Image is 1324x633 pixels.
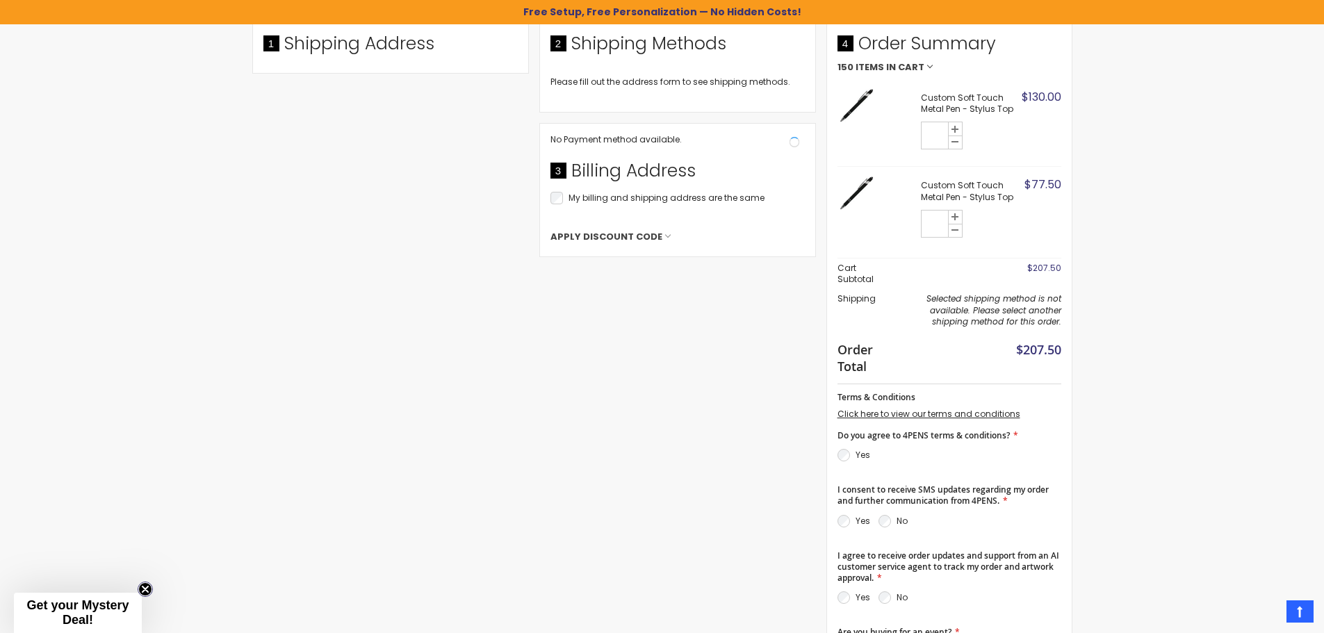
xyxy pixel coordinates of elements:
span: Items in Cart [856,63,924,72]
span: Do you agree to 4PENS terms & conditions? [837,429,1010,441]
span: I consent to receive SMS updates regarding my order and further communication from 4PENS. [837,484,1049,507]
span: Order Summary [837,32,1061,63]
strong: Custom Soft Touch Metal Pen - Stylus Top [921,92,1018,115]
span: Terms & Conditions [837,391,915,403]
div: Billing Address [550,159,805,190]
div: Get your Mystery Deal!Close teaser [14,593,142,633]
label: No [897,515,908,527]
span: 150 [837,63,853,72]
a: Top [1286,600,1314,623]
strong: Custom Soft Touch Metal Pen - Stylus Top [921,180,1021,202]
img: Custom Soft Touch Stylus Pen-Black [837,86,876,124]
div: Shipping Address [263,32,518,63]
span: No Payment method available. [550,133,682,145]
label: Yes [856,591,870,603]
span: Apply Discount Code [550,231,662,243]
span: Shipping [837,293,876,304]
button: Close teaser [138,582,153,597]
div: Shipping Methods [550,32,805,63]
span: I agree to receive order updates and support from an AI customer service agent to track my order ... [837,550,1059,584]
img: Custom Soft Touch Stylus Pen-Black [837,174,876,212]
span: $77.50 [1024,176,1061,192]
span: $130.00 [1022,89,1061,105]
span: My billing and shipping address are the same [569,192,765,204]
th: Cart Subtotal [837,258,891,290]
label: Yes [856,449,870,461]
span: $207.50 [1027,262,1061,274]
label: Yes [856,515,870,527]
span: Get your Mystery Deal! [26,598,129,627]
label: No [897,591,908,603]
a: Click here to view our terms and conditions [837,408,1020,420]
strong: Order Total [837,339,884,375]
span: $207.50 [1016,341,1061,358]
span: Selected shipping method is not available. Please select another shipping method for this order. [926,293,1061,327]
div: Please fill out the address form to see shipping methods. [550,76,805,88]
